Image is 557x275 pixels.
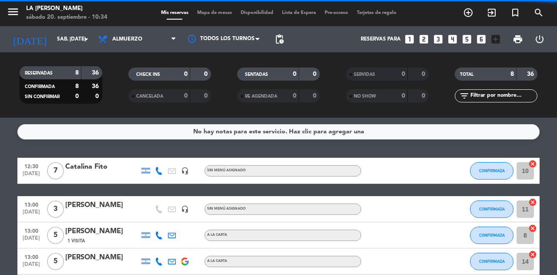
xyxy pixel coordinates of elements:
i: cancel [528,224,537,233]
span: 13:00 [20,251,42,261]
span: 13:00 [20,199,42,209]
i: looks_6 [476,34,487,45]
strong: 0 [313,71,318,77]
span: SIN CONFIRMAR [25,95,60,99]
button: CONFIRMADA [470,227,513,244]
button: CONFIRMADA [470,200,513,218]
strong: 0 [204,71,209,77]
span: SERVIDAS [354,72,375,77]
span: Sin menú asignado [207,169,246,172]
span: CONFIRMADA [479,168,505,173]
input: Filtrar por nombre... [470,91,537,101]
strong: 0 [422,93,427,99]
span: 5 [47,227,64,244]
i: cancel [528,198,537,207]
div: LA [PERSON_NAME] [26,4,107,13]
span: [DATE] [20,261,42,272]
i: [DATE] [7,30,53,49]
div: LOG OUT [529,26,550,52]
i: add_circle_outline [463,7,473,18]
i: looks_one [404,34,415,45]
button: menu [7,5,20,21]
strong: 36 [92,83,101,89]
span: CONFIRMADA [25,85,55,89]
span: 3 [47,200,64,218]
i: turned_in_not [510,7,520,18]
i: headset_mic [181,167,189,175]
div: [PERSON_NAME] [65,252,139,263]
span: CONFIRMADA [479,207,505,211]
span: CHECK INS [136,72,160,77]
strong: 0 [293,93,296,99]
strong: 0 [293,71,296,77]
span: 5 [47,253,64,270]
strong: 0 [402,71,405,77]
div: Catalina Fito [65,161,139,173]
div: [PERSON_NAME] [65,226,139,237]
i: exit_to_app [487,7,497,18]
span: NO SHOW [354,94,376,98]
button: CONFIRMADA [470,162,513,180]
span: Tarjetas de regalo [352,10,401,15]
strong: 8 [75,70,79,76]
div: sábado 20. septiembre - 10:34 [26,13,107,22]
strong: 36 [527,71,536,77]
span: TOTAL [460,72,473,77]
span: 12:30 [20,161,42,171]
div: [PERSON_NAME] [65,200,139,211]
span: Almuerzo [112,36,142,42]
span: pending_actions [274,34,285,44]
span: a la carta [207,259,227,263]
span: Lista de Espera [278,10,320,15]
img: google-logo.png [181,258,189,265]
strong: 0 [402,93,405,99]
button: CONFIRMADA [470,253,513,270]
strong: 36 [92,70,101,76]
span: print [513,34,523,44]
span: Mapa de mesas [193,10,236,15]
i: looks_5 [461,34,473,45]
strong: 0 [75,93,79,99]
i: power_settings_new [534,34,545,44]
strong: 0 [204,93,209,99]
i: arrow_drop_down [81,34,91,44]
i: headset_mic [181,205,189,213]
strong: 0 [184,93,188,99]
span: a la carta [207,233,227,237]
span: [DATE] [20,209,42,219]
span: CANCELADA [136,94,163,98]
span: Disponibilidad [236,10,278,15]
span: Sin menú asignado [207,207,246,210]
i: looks_3 [433,34,444,45]
span: Mis reservas [157,10,193,15]
strong: 8 [75,83,79,89]
i: filter_list [459,91,470,101]
i: cancel [528,160,537,168]
span: Reservas para [361,36,401,42]
span: RESERVADAS [25,71,53,75]
strong: 0 [313,93,318,99]
i: search [534,7,544,18]
span: RE AGENDADA [245,94,277,98]
span: Pre-acceso [320,10,352,15]
span: [DATE] [20,171,42,181]
strong: 8 [510,71,514,77]
i: menu [7,5,20,18]
i: looks_two [418,34,429,45]
span: 7 [47,162,64,180]
strong: 0 [422,71,427,77]
span: CONFIRMADA [479,233,505,238]
span: [DATE] [20,235,42,245]
i: add_box [490,34,501,45]
i: cancel [528,250,537,259]
strong: 0 [95,93,101,99]
span: 1 Visita [67,238,85,244]
div: No hay notas para este servicio. Haz clic para agregar una [193,127,364,137]
i: looks_4 [447,34,458,45]
span: 13:00 [20,225,42,235]
span: CONFIRMADA [479,259,505,264]
strong: 0 [184,71,188,77]
span: SENTADAS [245,72,268,77]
